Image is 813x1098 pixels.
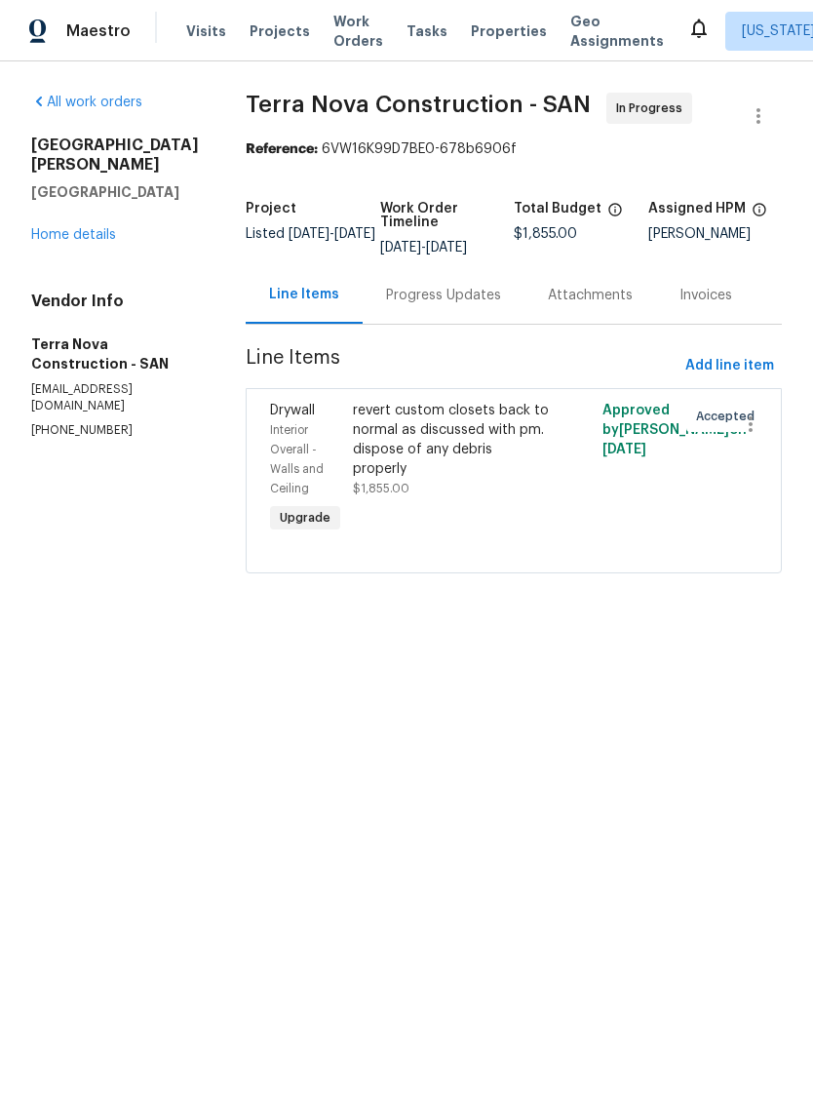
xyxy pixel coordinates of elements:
h5: Total Budget [514,202,601,216]
span: Upgrade [272,508,338,528]
span: Accepted [696,407,762,426]
h5: Project [246,202,296,216]
span: [DATE] [380,241,421,255]
div: Line Items [269,285,339,304]
span: [DATE] [334,227,375,241]
span: [DATE] [426,241,467,255]
span: Line Items [246,348,677,384]
span: $1,855.00 [353,483,409,494]
span: Visits [186,21,226,41]
p: [PHONE_NUMBER] [31,422,199,439]
div: [PERSON_NAME] [648,227,783,241]
span: Listed [246,227,375,241]
h5: Terra Nova Construction - SAN [31,334,199,373]
h5: Assigned HPM [648,202,746,216]
span: The hpm assigned to this work order. [752,202,767,227]
div: Invoices [679,286,732,305]
span: Properties [471,21,547,41]
span: Interior Overall - Walls and Ceiling [270,424,324,494]
span: Work Orders [333,12,383,51]
span: Maestro [66,21,131,41]
span: The total cost of line items that have been proposed by Opendoor. This sum includes line items th... [607,202,623,227]
span: [DATE] [289,227,329,241]
b: Reference: [246,142,318,156]
span: Terra Nova Construction - SAN [246,93,591,116]
span: In Progress [616,98,690,118]
h5: Work Order Timeline [380,202,515,229]
span: - [289,227,375,241]
span: Projects [250,21,310,41]
a: All work orders [31,96,142,109]
div: Progress Updates [386,286,501,305]
h4: Vendor Info [31,292,199,311]
button: Add line item [677,348,782,384]
span: Add line item [685,354,774,378]
h5: [GEOGRAPHIC_DATA] [31,182,199,202]
span: Drywall [270,404,315,417]
h2: [GEOGRAPHIC_DATA][PERSON_NAME] [31,136,199,175]
div: Attachments [548,286,633,305]
span: Approved by [PERSON_NAME] on [602,404,747,456]
span: $1,855.00 [514,227,577,241]
span: - [380,241,467,255]
div: revert custom closets back to normal as discussed with pm. dispose of any debris properly [353,401,549,479]
p: [EMAIL_ADDRESS][DOMAIN_NAME] [31,381,199,414]
div: 6VW16K99D7BE0-678b6906f [246,139,782,159]
a: Home details [31,228,116,242]
span: Geo Assignments [570,12,664,51]
span: [DATE] [602,443,646,456]
span: Tasks [406,24,447,38]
